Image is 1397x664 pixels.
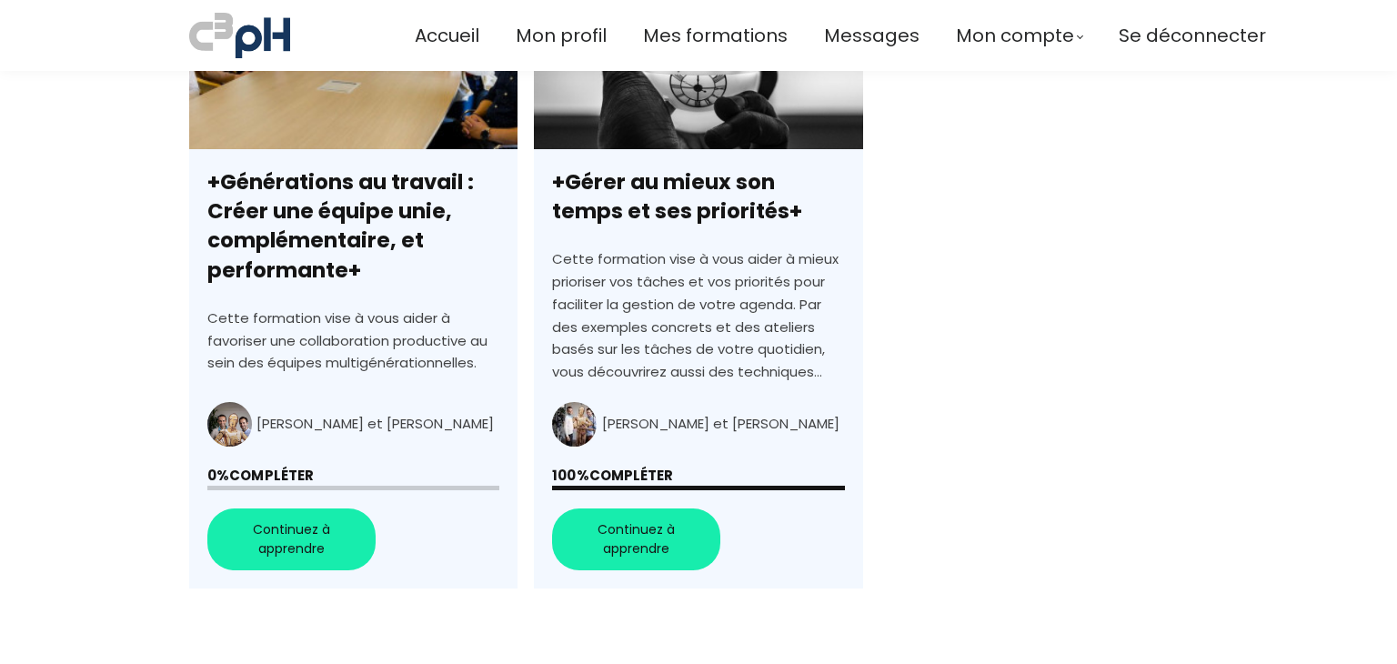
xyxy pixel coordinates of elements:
a: Messages [824,21,920,51]
span: Mon compte [956,21,1074,51]
a: Mon profil [516,21,607,51]
a: Accueil [415,21,479,51]
a: Mes formations [643,21,788,51]
img: a70bc7685e0efc0bd0b04b3506828469.jpeg [189,9,290,62]
a: Se déconnecter [1119,21,1266,51]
